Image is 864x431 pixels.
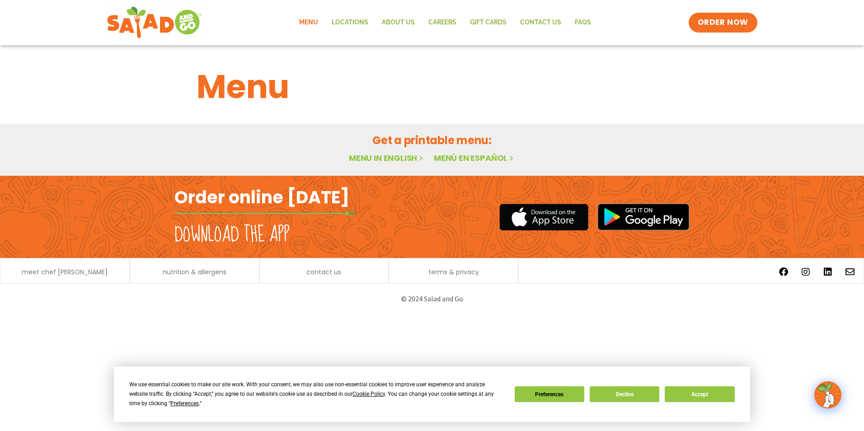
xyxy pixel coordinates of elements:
[513,12,568,33] a: Contact Us
[292,12,325,33] a: Menu
[568,12,598,33] a: FAQs
[22,269,108,275] a: meet chef [PERSON_NAME]
[352,391,385,397] span: Cookie Policy
[292,12,598,33] nav: Menu
[428,269,479,275] a: terms & privacy
[515,386,584,402] button: Preferences
[590,386,659,402] button: Decline
[325,12,375,33] a: Locations
[163,269,226,275] a: nutrition & allergens
[689,13,757,33] a: ORDER NOW
[107,5,202,41] img: new-SAG-logo-768×292
[197,132,667,148] h2: Get a printable menu:
[698,17,748,28] span: ORDER NOW
[114,366,750,422] div: Cookie Consent Prompt
[463,12,513,33] a: GIFT CARDS
[665,386,734,402] button: Accept
[375,12,422,33] a: About Us
[174,186,349,208] h2: Order online [DATE]
[174,222,290,248] h2: Download the app
[434,152,515,164] a: Menú en español
[422,12,463,33] a: Careers
[306,269,341,275] a: contact us
[597,203,690,230] img: google_play
[197,62,667,111] h1: Menu
[129,380,503,408] div: We use essential cookies to make our site work. With your consent, we may also use non-essential ...
[174,211,355,216] img: fork
[499,202,588,232] img: appstore
[349,152,425,164] a: Menu in English
[179,293,685,305] p: © 2024 Salad and Go
[815,382,841,408] img: wpChatIcon
[170,400,199,407] span: Preferences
